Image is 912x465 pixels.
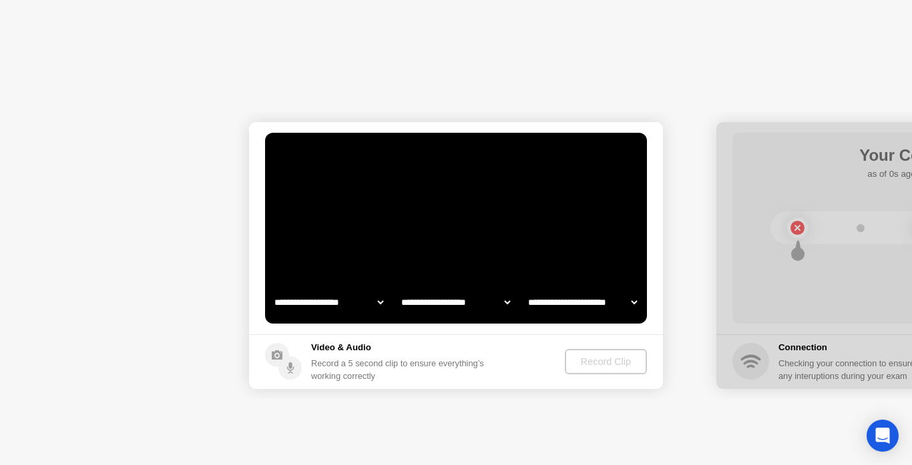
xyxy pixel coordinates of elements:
[399,289,513,316] select: Available speakers
[867,420,899,452] div: Open Intercom Messenger
[525,289,640,316] select: Available microphones
[570,356,642,367] div: Record Clip
[565,349,647,374] button: Record Clip
[311,341,489,354] h5: Video & Audio
[311,357,489,382] div: Record a 5 second clip to ensure everything’s working correctly
[272,289,386,316] select: Available cameras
